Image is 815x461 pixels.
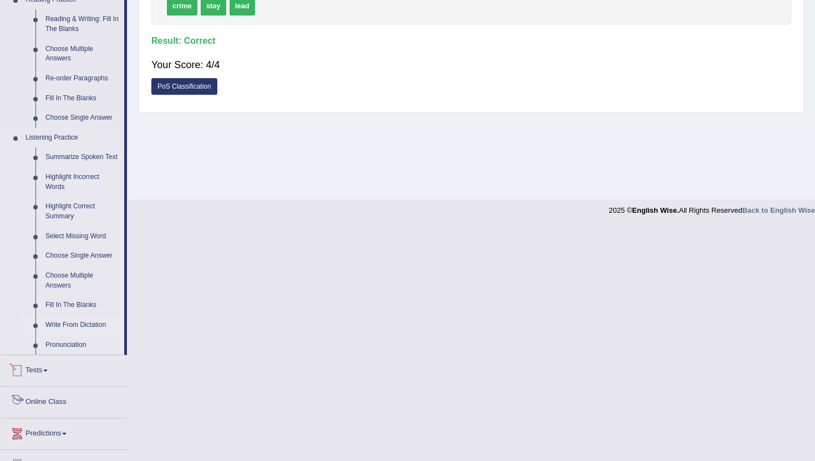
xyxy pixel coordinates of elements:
a: Re-order Paragraphs [40,69,124,89]
a: Back to English Wise [742,206,815,214]
a: Highlight Correct Summary [40,197,124,226]
a: Fill In The Blanks [40,89,124,109]
a: Choose Multiple Answers [40,39,124,69]
a: Highlight Incorrect Words [40,167,124,197]
a: PoS Classification [151,78,217,95]
div: 2025 © All Rights Reserved [609,199,815,216]
strong: English Wise. [632,206,679,214]
div: Your Score: 4/4 [151,52,791,78]
a: Fill In The Blanks [40,295,124,315]
a: Tests [1,355,127,383]
a: Listening Practice [21,128,124,148]
a: Predictions [1,418,127,446]
a: Summarize Spoken Text [40,147,124,167]
a: Choose Single Answer [40,108,124,128]
a: Write From Dictation [40,315,124,335]
a: Online Class [1,387,127,414]
a: Pronunciation [40,335,124,355]
a: Choose Single Answer [40,246,124,266]
a: Reading & Writing: Fill In The Blanks [40,9,124,39]
a: Choose Multiple Answers [40,266,124,295]
a: Select Missing Word [40,227,124,247]
h4: Result: [151,36,791,46]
